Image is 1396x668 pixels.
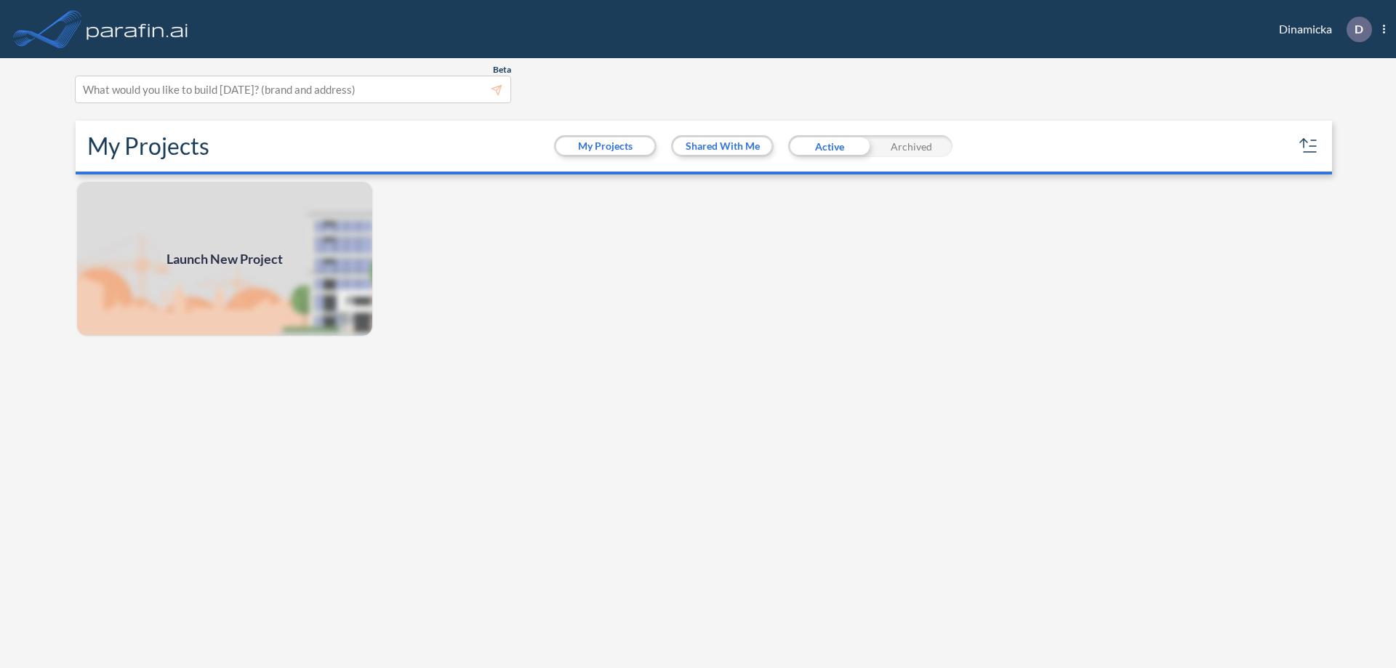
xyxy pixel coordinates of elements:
[167,249,283,269] span: Launch New Project
[1297,134,1320,158] button: sort
[788,135,870,157] div: Active
[673,137,771,155] button: Shared With Me
[556,137,654,155] button: My Projects
[87,132,209,160] h2: My Projects
[1257,17,1385,42] div: Dinamicka
[76,180,374,337] a: Launch New Project
[76,180,374,337] img: add
[493,64,511,76] span: Beta
[84,15,191,44] img: logo
[870,135,952,157] div: Archived
[1355,23,1363,36] p: D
